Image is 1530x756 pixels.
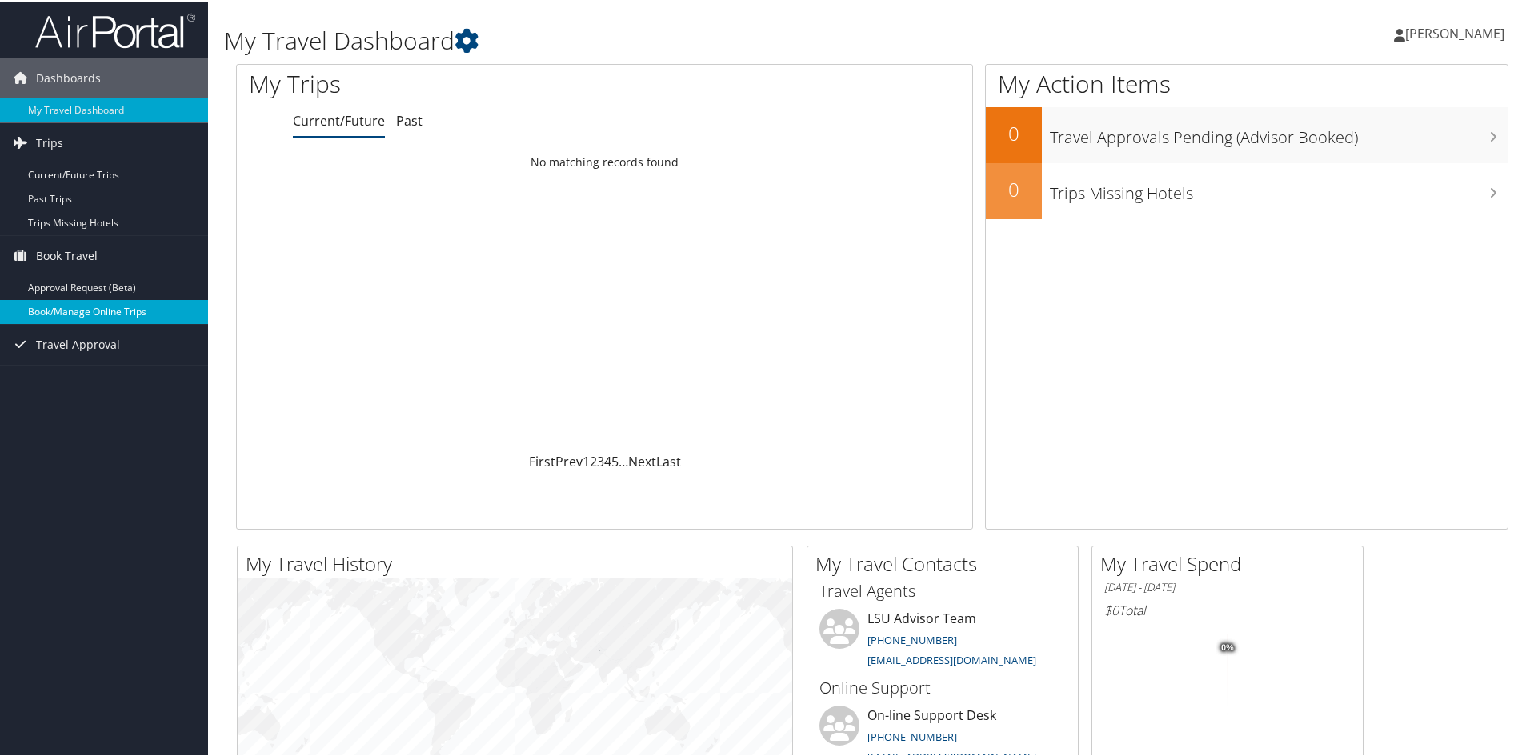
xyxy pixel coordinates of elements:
[590,451,597,469] a: 2
[555,451,583,469] a: Prev
[986,66,1508,99] h1: My Action Items
[986,162,1508,218] a: 0Trips Missing Hotels
[1104,600,1351,618] h6: Total
[36,122,63,162] span: Trips
[611,451,619,469] a: 5
[1221,642,1234,651] tspan: 0%
[819,578,1066,601] h3: Travel Agents
[396,110,423,128] a: Past
[656,451,681,469] a: Last
[293,110,385,128] a: Current/Future
[811,607,1074,673] li: LSU Advisor Team
[597,451,604,469] a: 3
[867,728,957,742] a: [PHONE_NUMBER]
[1104,578,1351,594] h6: [DATE] - [DATE]
[986,106,1508,162] a: 0Travel Approvals Pending (Advisor Booked)
[819,675,1066,698] h3: Online Support
[815,549,1078,576] h2: My Travel Contacts
[867,631,957,646] a: [PHONE_NUMBER]
[1050,117,1508,147] h3: Travel Approvals Pending (Advisor Booked)
[224,22,1088,56] h1: My Travel Dashboard
[529,451,555,469] a: First
[35,10,195,48] img: airportal-logo.png
[604,451,611,469] a: 4
[986,118,1042,146] h2: 0
[867,651,1036,666] a: [EMAIL_ADDRESS][DOMAIN_NAME]
[246,549,792,576] h2: My Travel History
[1050,173,1508,203] h3: Trips Missing Hotels
[583,451,590,469] a: 1
[237,146,972,175] td: No matching records found
[36,57,101,97] span: Dashboards
[1405,23,1504,41] span: [PERSON_NAME]
[986,174,1042,202] h2: 0
[36,323,120,363] span: Travel Approval
[1104,600,1119,618] span: $0
[1394,8,1520,56] a: [PERSON_NAME]
[249,66,654,99] h1: My Trips
[1100,549,1363,576] h2: My Travel Spend
[628,451,656,469] a: Next
[619,451,628,469] span: …
[36,234,98,274] span: Book Travel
